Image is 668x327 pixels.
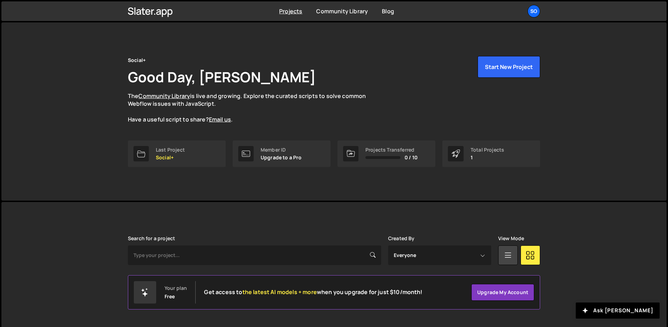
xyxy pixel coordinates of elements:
p: The is live and growing. Explore the curated scripts to solve common Webflow issues with JavaScri... [128,92,379,124]
p: 1 [471,155,504,160]
button: Ask [PERSON_NAME] [576,302,660,319]
div: Your plan [165,285,187,291]
a: So [528,5,540,18]
a: Last Project Social+ [128,140,226,167]
p: Upgrade to a Pro [261,155,302,160]
label: Created By [388,236,415,241]
p: Social+ [156,155,185,160]
span: 0 / 10 [405,155,417,160]
input: Type your project... [128,245,381,265]
a: Blog [382,7,394,15]
a: Community Library [138,92,190,100]
button: Start New Project [478,56,540,78]
div: Total Projects [471,147,504,153]
a: Projects [279,7,302,15]
div: Free [165,294,175,299]
div: Social+ [128,56,146,64]
a: Community Library [316,7,368,15]
label: View Mode [498,236,524,241]
span: the latest AI models + more [242,288,317,296]
h1: Good Day, [PERSON_NAME] [128,67,316,86]
a: Upgrade my account [471,284,534,301]
div: Member ID [261,147,302,153]
h2: Get access to when you upgrade for just $10/month! [204,289,422,295]
a: Email us [209,116,231,123]
div: Projects Transferred [365,147,417,153]
div: Last Project [156,147,185,153]
label: Search for a project [128,236,175,241]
